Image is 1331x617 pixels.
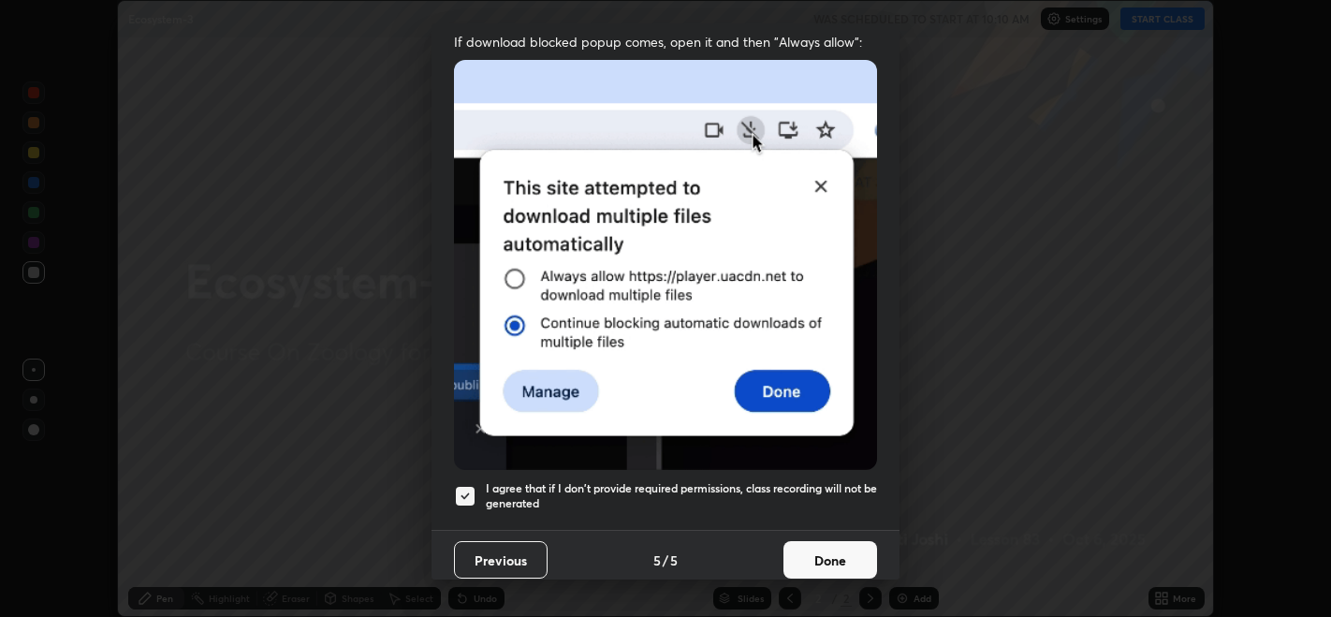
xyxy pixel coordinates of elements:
img: downloads-permission-blocked.gif [454,60,877,469]
button: Previous [454,541,548,579]
h4: 5 [670,551,678,570]
h4: / [663,551,668,570]
h5: I agree that if I don't provide required permissions, class recording will not be generated [486,481,877,510]
h4: 5 [653,551,661,570]
span: If download blocked popup comes, open it and then "Always allow": [454,33,877,51]
button: Done [783,541,877,579]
